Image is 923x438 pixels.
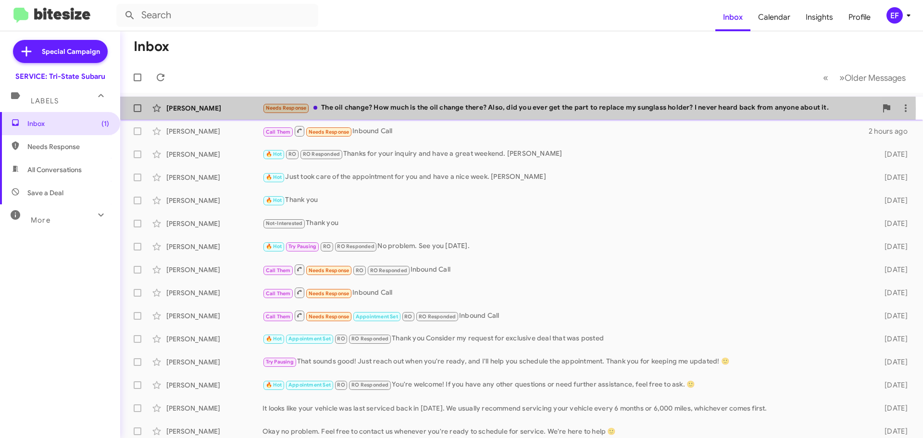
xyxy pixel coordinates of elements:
[370,267,407,274] span: RO Responded
[266,105,307,111] span: Needs Response
[337,243,374,250] span: RO Responded
[134,39,169,54] h1: Inbox
[166,288,262,298] div: [PERSON_NAME]
[27,188,63,198] span: Save a Deal
[309,129,349,135] span: Needs Response
[266,151,282,157] span: 🔥 Hot
[886,7,903,24] div: EF
[166,103,262,113] div: [PERSON_NAME]
[419,313,456,320] span: RO Responded
[262,287,869,299] div: Inbound Call
[27,142,109,151] span: Needs Response
[869,334,915,344] div: [DATE]
[31,216,50,225] span: More
[869,126,915,136] div: 2 hours ago
[869,150,915,159] div: [DATE]
[266,197,282,203] span: 🔥 Hot
[303,151,340,157] span: RO Responded
[262,102,877,113] div: The oil change? How much is the oil change there? Also, did you ever get the part to replace my s...
[27,165,82,175] span: All Conversations
[262,172,869,183] div: Just took care of the appointment for you and have a nice week. [PERSON_NAME]
[166,265,262,275] div: [PERSON_NAME]
[166,242,262,251] div: [PERSON_NAME]
[27,119,109,128] span: Inbox
[351,382,388,388] span: RO Responded
[166,334,262,344] div: [PERSON_NAME]
[288,151,296,157] span: RO
[116,4,318,27] input: Search
[15,72,105,81] div: SERVICE: Tri-State Subaru
[869,265,915,275] div: [DATE]
[878,7,912,24] button: EF
[288,243,316,250] span: Try Pausing
[869,426,915,436] div: [DATE]
[715,3,750,31] a: Inbox
[266,382,282,388] span: 🔥 Hot
[351,336,388,342] span: RO Responded
[288,382,331,388] span: Appointment Set
[869,311,915,321] div: [DATE]
[166,311,262,321] div: [PERSON_NAME]
[13,40,108,63] a: Special Campaign
[869,242,915,251] div: [DATE]
[839,72,845,84] span: »
[262,310,869,322] div: Inbound Call
[262,426,869,436] div: Okay no problem. Feel free to contact us whenever you're ready to schedule for service. We're her...
[834,68,911,88] button: Next
[337,382,345,388] span: RO
[309,267,349,274] span: Needs Response
[869,357,915,367] div: [DATE]
[262,379,869,390] div: You're welcome! If you have any other questions or need further assistance, feel free to ask. 🙂
[841,3,878,31] a: Profile
[166,219,262,228] div: [PERSON_NAME]
[323,243,331,250] span: RO
[266,174,282,180] span: 🔥 Hot
[869,219,915,228] div: [DATE]
[31,97,59,105] span: Labels
[817,68,834,88] button: Previous
[262,403,869,413] div: It looks like your vehicle was last serviced back in [DATE]. We usually recommend servicing your ...
[266,290,291,297] span: Call Them
[166,173,262,182] div: [PERSON_NAME]
[166,380,262,390] div: [PERSON_NAME]
[869,196,915,205] div: [DATE]
[166,426,262,436] div: [PERSON_NAME]
[262,333,869,344] div: Thank you Consider my request for exclusive deal that was posted
[266,359,294,365] span: Try Pausing
[42,47,100,56] span: Special Campaign
[798,3,841,31] a: Insights
[262,356,869,367] div: That sounds good! Just reach out when you're ready, and I'll help you schedule the appointment. T...
[262,149,869,160] div: Thanks for your inquiry and have a great weekend. [PERSON_NAME]
[266,243,282,250] span: 🔥 Hot
[266,267,291,274] span: Call Them
[869,403,915,413] div: [DATE]
[262,195,869,206] div: Thank you
[262,218,869,229] div: Thank you
[818,68,911,88] nav: Page navigation example
[262,263,869,275] div: Inbound Call
[166,196,262,205] div: [PERSON_NAME]
[166,357,262,367] div: [PERSON_NAME]
[404,313,412,320] span: RO
[262,125,869,137] div: Inbound Call
[750,3,798,31] a: Calendar
[309,313,349,320] span: Needs Response
[266,336,282,342] span: 🔥 Hot
[337,336,345,342] span: RO
[823,72,828,84] span: «
[166,126,262,136] div: [PERSON_NAME]
[166,150,262,159] div: [PERSON_NAME]
[356,313,398,320] span: Appointment Set
[356,267,363,274] span: RO
[266,313,291,320] span: Call Them
[266,129,291,135] span: Call Them
[309,290,349,297] span: Needs Response
[266,220,303,226] span: Not-Interested
[262,241,869,252] div: No problem. See you [DATE].
[869,173,915,182] div: [DATE]
[869,380,915,390] div: [DATE]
